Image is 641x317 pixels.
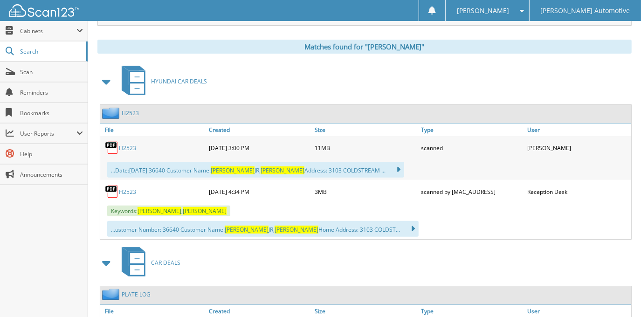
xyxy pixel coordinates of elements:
[313,124,419,136] a: Size
[102,289,122,300] img: folder2.png
[119,144,136,152] a: H2523
[122,290,151,298] a: PLATE LOG
[525,138,631,157] div: [PERSON_NAME]
[105,141,119,155] img: PDF.png
[107,206,230,216] span: Keywords: ,
[151,259,180,267] span: CAR DEALS
[20,150,83,158] span: Help
[261,166,304,174] span: [PERSON_NAME]
[151,77,207,85] span: HYUNDAI CAR DEALS
[107,162,404,178] div: ...Date:[DATE] 36640 Customer Name: JR, Address: 3103 COLDSTREAM ...
[116,63,207,100] a: HYUNDAI CAR DEALS
[20,109,83,117] span: Bookmarks
[419,182,525,201] div: scanned by [MAC_ADDRESS]
[119,188,136,196] a: H2523
[525,182,631,201] div: Reception Desk
[122,109,139,117] a: H2523
[313,138,419,157] div: 11MB
[211,166,255,174] span: [PERSON_NAME]
[138,207,181,215] span: [PERSON_NAME]
[105,185,119,199] img: PDF.png
[183,207,227,215] span: [PERSON_NAME]
[207,138,313,157] div: [DATE] 3:00 PM
[207,124,313,136] a: Created
[525,124,631,136] a: User
[313,182,419,201] div: 3MB
[20,68,83,76] span: Scan
[20,27,76,35] span: Cabinets
[20,48,82,55] span: Search
[20,171,83,179] span: Announcements
[419,124,525,136] a: Type
[540,8,630,14] span: [PERSON_NAME] Automotive
[225,226,269,234] span: [PERSON_NAME]
[275,226,318,234] span: [PERSON_NAME]
[116,244,180,281] a: CAR DEALS
[20,130,76,138] span: User Reports
[102,107,122,119] img: folder2.png
[207,182,313,201] div: [DATE] 4:34 PM
[20,89,83,96] span: Reminders
[97,40,632,54] div: Matches found for "[PERSON_NAME]"
[107,221,419,237] div: ...ustomer Number: 36640 Customer Name: JR, Home Address: 3103 COLDST...
[419,138,525,157] div: scanned
[457,8,509,14] span: [PERSON_NAME]
[9,4,79,17] img: scan123-logo-white.svg
[100,124,207,136] a: File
